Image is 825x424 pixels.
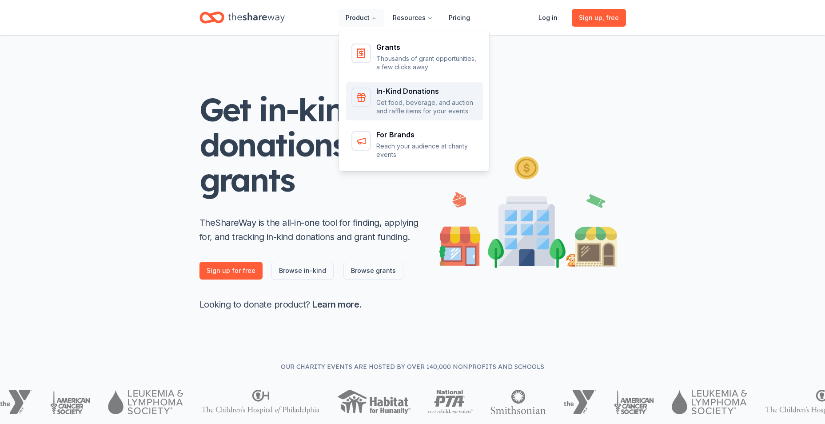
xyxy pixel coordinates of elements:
div: Grants [376,44,478,51]
img: Habitat for Humanity [337,390,411,414]
a: Browse grants [343,262,403,280]
p: Get food, beverage, and auction and raffle items for your events [376,98,478,116]
span: , free [602,14,619,21]
p: Thousands of grant opportunities, a few clicks away [376,54,478,72]
img: Illustration for landing page [439,153,617,268]
img: Leukemia & Lymphoma Society [108,390,183,414]
h1: Get in-kind donations and grants [199,92,422,198]
img: Leukemia & Lymphoma Society [672,390,747,414]
a: Sign up, free [572,9,626,27]
a: Pricing [442,9,477,27]
img: National PTA [428,390,473,414]
a: In-Kind DonationsGet food, beverage, and auction and raffle items for your events [346,82,483,121]
a: Sign up for free [199,262,263,280]
img: American Cancer Society [614,390,654,414]
img: American Cancer Society [50,390,91,414]
a: Browse in-kind [271,262,334,280]
a: For BrandsReach your audience at charity events [346,126,483,164]
div: In-Kind Donations [376,88,478,95]
img: The Children's Hospital of Philadelphia [201,390,319,414]
div: Product [339,31,490,172]
p: TheShareWay is the all-in-one tool for finding, applying for, and tracking in-kind donations and ... [199,216,422,244]
img: Smithsonian [490,390,546,414]
a: Log in [531,9,565,27]
p: Reach your audience at charity events [376,142,478,159]
p: Looking to donate product? . [199,297,422,312]
div: For Brands [376,131,478,138]
button: Resources [386,9,440,27]
button: Product [339,9,384,27]
span: Sign up [579,12,619,23]
a: GrantsThousands of grant opportunities, a few clicks away [346,38,483,77]
a: Home [199,7,285,28]
a: Learn more [312,299,359,310]
img: YMCA [564,390,596,414]
nav: Main [339,7,477,28]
